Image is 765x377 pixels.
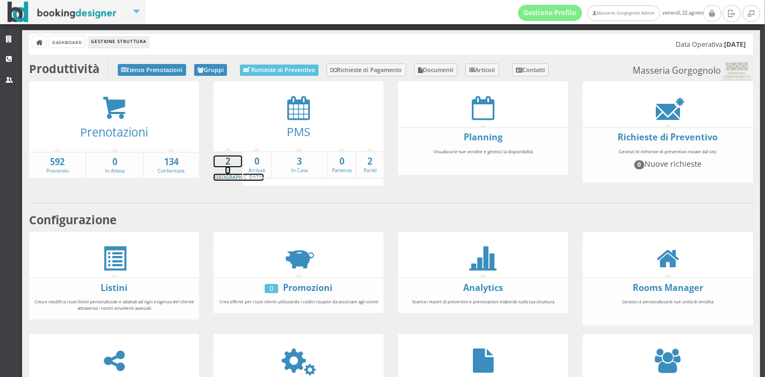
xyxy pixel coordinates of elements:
a: 3In Casa [272,155,327,174]
a: 0In Attesa [87,156,142,175]
strong: 134 [144,156,199,168]
strong: 0 [243,155,271,168]
a: Richieste di Preventivo [618,131,718,143]
a: Rooms Manager [633,282,703,294]
a: Analytics [463,282,503,294]
span: venerdì, 22 agosto [518,5,703,21]
a: Listini [101,282,127,294]
a: Documenti [414,63,458,76]
strong: 0 [87,156,142,168]
strong: 2 [357,155,384,168]
a: Elenco Prenotazioni [118,64,186,76]
div: Crea offerte per i tuoi clienti utilizzando i codici coupon da associare agli sconti [214,294,384,310]
a: 134Confermate [144,156,199,175]
a: 592Preventivi [29,156,86,175]
strong: 0 [328,155,356,168]
span: 0 [634,160,645,169]
img: 0603869b585f11eeb13b0a069e529790.png [721,62,753,81]
b: [DATE] [724,40,746,49]
li: Gestione Struttura [88,36,148,48]
a: 0Arrivati [243,155,271,174]
a: Dashboard [49,36,84,47]
div: 0 [265,284,278,293]
div: Visualizza le tue vendite e gestisci la disponibilità [398,144,568,172]
a: Richieste di Pagamento [327,63,406,76]
div: Scarica i report di preventivi e prenotazioni elaborati sulla tua struttura [398,294,568,310]
div: Gestisci le richieste di preventivo inviate dal sito [583,144,753,179]
b: Produttività [29,61,100,76]
a: Richieste di Preventivo [240,65,318,76]
small: Masseria Gorgognolo [633,62,753,81]
a: Articoli [465,63,499,76]
div: Gestisci e personalizza le tue unità di vendita [583,294,753,322]
h5: Data Operativa: [676,40,746,48]
a: Prenotazioni [80,124,148,140]
a: 2In [GEOGRAPHIC_DATA] [214,155,264,181]
strong: 592 [29,156,86,168]
a: Promozioni [283,282,332,294]
a: Contatti [512,63,549,76]
a: Planning [464,131,502,143]
a: 0Partenze [328,155,356,174]
b: Configurazione [29,212,117,227]
a: 2Partiti [357,155,384,174]
a: Gruppi [194,64,228,76]
strong: 2 [214,155,242,168]
a: Gestione Profilo [518,5,583,21]
a: Masseria Gorgognolo Admin [587,5,660,21]
div: Crea e modifica i tuoi listini personalizzati e adattali ad ogni esigenza del cliente attraverso ... [29,294,199,316]
img: BookingDesigner.com [8,2,117,23]
strong: 3 [272,155,327,168]
h4: Nuove richieste [587,159,748,169]
a: PMS [287,124,310,139]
